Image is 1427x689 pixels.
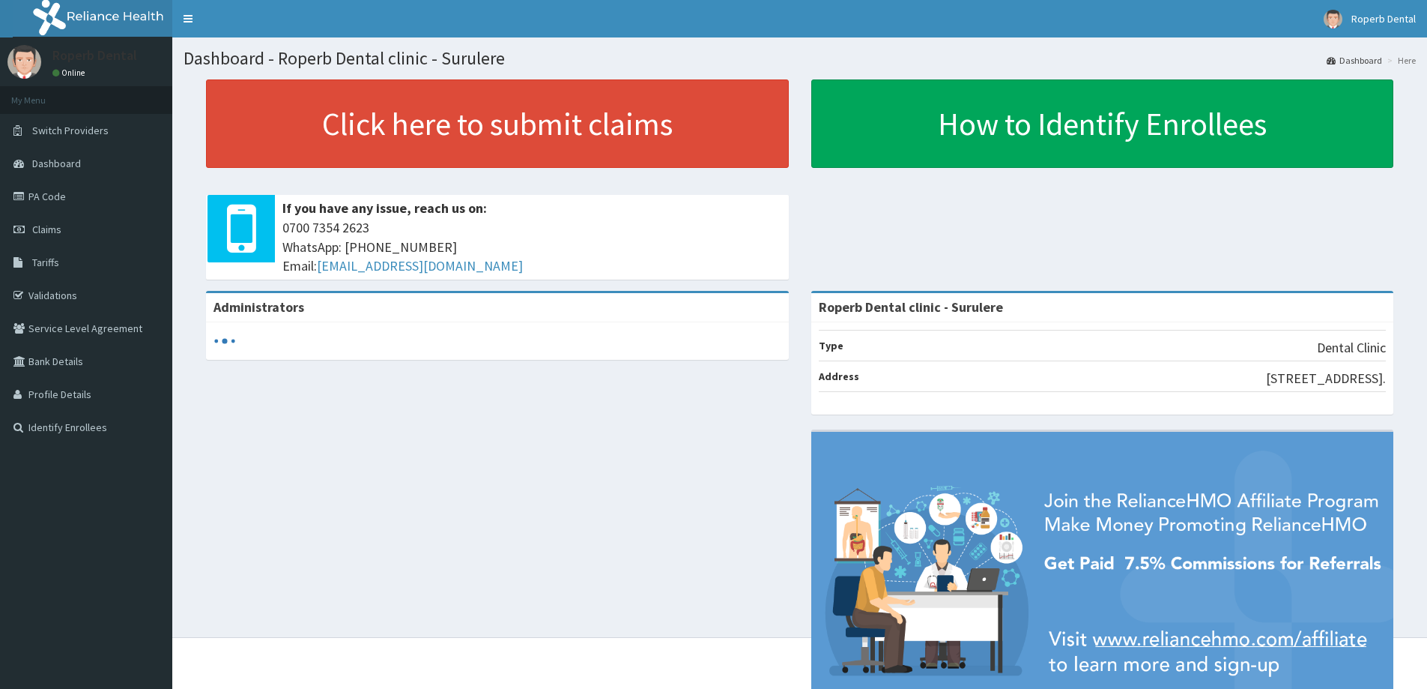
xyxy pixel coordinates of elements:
[32,124,109,137] span: Switch Providers
[1384,54,1416,67] li: Here
[32,256,59,269] span: Tariffs
[1266,369,1386,388] p: [STREET_ADDRESS].
[32,157,81,170] span: Dashboard
[52,49,137,62] p: Roperb Dental
[7,45,41,79] img: User Image
[811,79,1394,168] a: How to Identify Enrollees
[282,218,781,276] span: 0700 7354 2623 WhatsApp: [PHONE_NUMBER] Email:
[819,339,843,352] b: Type
[1327,54,1382,67] a: Dashboard
[213,298,304,316] b: Administrators
[317,257,523,274] a: [EMAIL_ADDRESS][DOMAIN_NAME]
[32,223,61,236] span: Claims
[206,79,789,168] a: Click here to submit claims
[819,370,859,383] b: Address
[1317,338,1386,358] p: Dental Clinic
[1324,10,1342,28] img: User Image
[213,330,236,352] svg: audio-loading
[184,49,1416,68] h1: Dashboard - Roperb Dental clinic - Surulere
[819,298,1003,316] strong: Roperb Dental clinic - Surulere
[282,199,487,217] b: If you have any issue, reach us on:
[1351,12,1416,25] span: Roperb Dental
[52,67,88,78] a: Online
